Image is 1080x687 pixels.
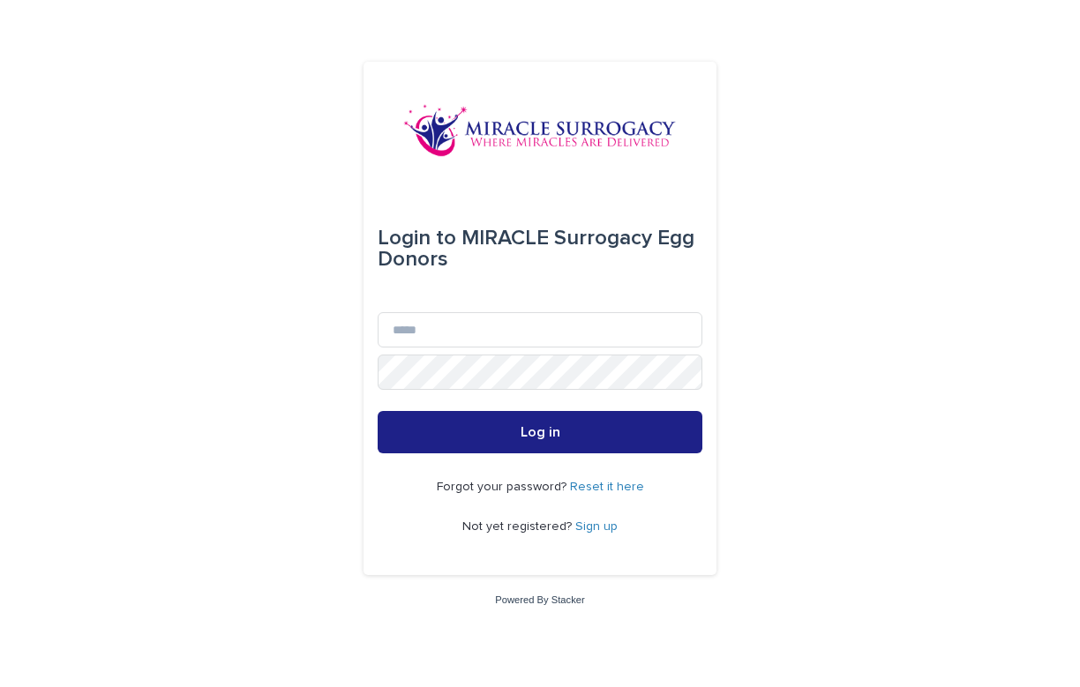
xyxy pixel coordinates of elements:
[570,481,644,493] a: Reset it here
[437,481,570,493] span: Forgot your password?
[521,425,560,439] span: Log in
[403,104,677,157] img: OiFFDOGZQuirLhrlO1ag
[495,594,584,605] a: Powered By Stacker
[378,411,702,453] button: Log in
[378,228,456,249] span: Login to
[378,213,702,284] div: MIRACLE Surrogacy Egg Donors
[575,520,618,533] a: Sign up
[462,520,575,533] span: Not yet registered?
